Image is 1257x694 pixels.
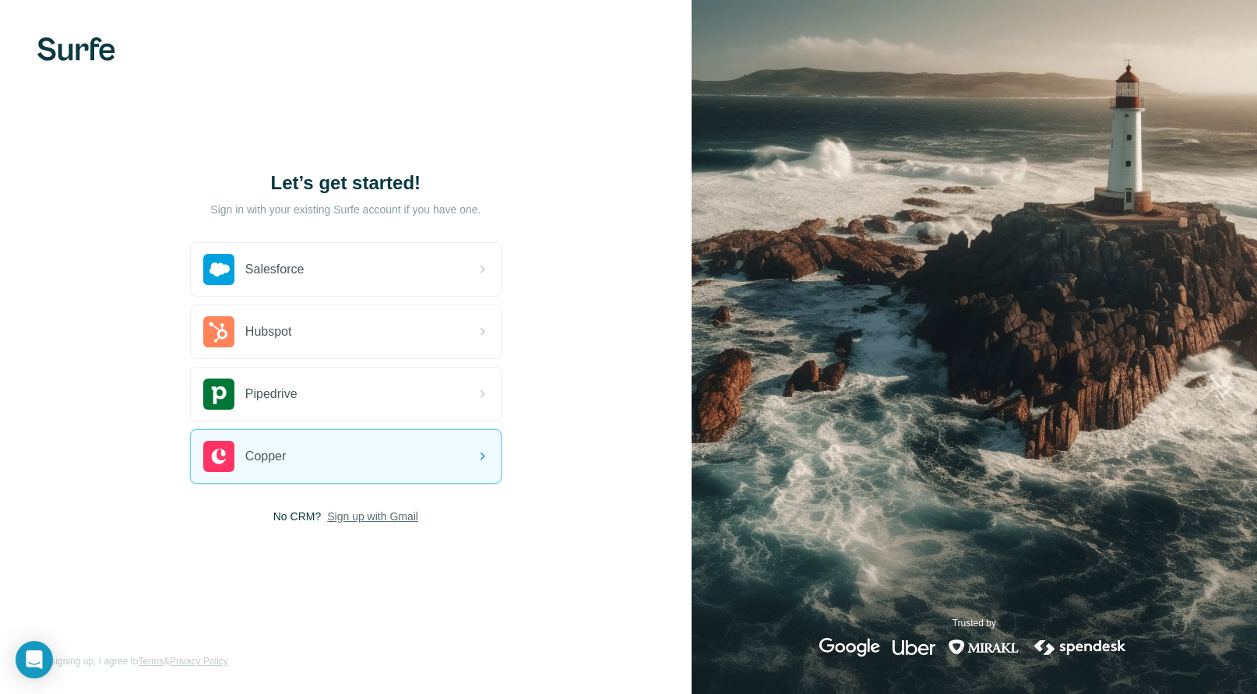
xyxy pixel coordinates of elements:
[190,171,502,196] h1: Let’s get started!
[327,509,418,524] button: Sign up with Gmail
[203,254,234,285] img: salesforce's logo
[210,202,481,217] p: Sign in with your existing Surfe account if you have one.
[203,316,234,347] img: hubspot's logo
[203,379,234,410] img: pipedrive's logo
[245,322,292,341] span: Hubspot
[245,385,298,403] span: Pipedrive
[16,641,53,678] div: Open Intercom Messenger
[245,260,305,279] span: Salesforce
[170,656,228,667] a: Privacy Policy
[893,638,935,657] img: uber's logo
[819,638,880,657] img: google's logo
[1032,638,1128,657] img: spendesk's logo
[203,441,234,472] img: copper's logo
[138,656,164,667] a: Terms
[952,616,996,630] p: Trusted by
[37,37,115,61] img: Surfe's logo
[37,654,228,668] span: By signing up, I agree to &
[273,509,321,524] span: No CRM?
[948,638,1019,657] img: mirakl's logo
[245,447,286,466] span: Copper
